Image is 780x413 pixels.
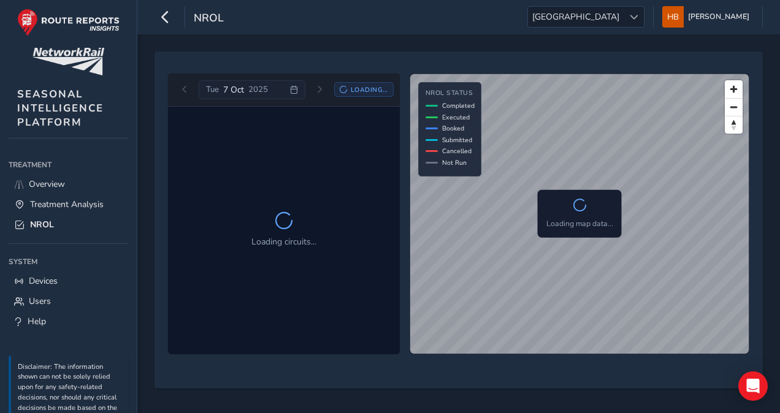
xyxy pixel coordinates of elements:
a: Overview [9,174,128,194]
a: Treatment Analysis [9,194,128,214]
span: Devices [29,275,58,287]
span: Completed [442,101,475,110]
span: 7 Oct [223,84,244,96]
span: [PERSON_NAME] [688,6,749,28]
span: SEASONAL INTELLIGENCE PLATFORM [17,87,104,129]
span: Users [29,295,51,307]
span: Submitted [442,135,472,145]
button: Zoom out [725,98,743,116]
button: Reset bearing to north [725,116,743,134]
a: Help [9,311,128,332]
span: Cancelled [442,146,472,156]
span: Help [28,316,46,327]
span: 2025 [248,84,268,95]
span: Tue [206,84,219,95]
img: diamond-layout [662,6,684,28]
button: Zoom in [725,80,743,98]
a: Users [9,291,128,311]
p: Loading map data... [546,218,613,229]
span: Executed [442,113,470,122]
div: System [9,252,128,271]
span: NROL [194,10,224,28]
img: customer logo [32,48,104,75]
div: Treatment [9,156,128,174]
button: [PERSON_NAME] [662,6,754,28]
span: Overview [29,178,65,190]
span: Not Run [442,158,467,167]
span: [GEOGRAPHIC_DATA] [528,7,624,27]
canvas: Map [410,74,749,354]
span: NROL [30,219,54,230]
a: Devices [9,271,128,291]
span: Booked [442,124,464,133]
span: Treatment Analysis [30,199,104,210]
img: rr logo [17,9,120,36]
p: Loading circuits... [251,235,316,248]
a: NROL [9,214,128,235]
span: Loading... [351,85,388,94]
div: Open Intercom Messenger [738,371,768,401]
h4: NROL Status [426,89,475,97]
